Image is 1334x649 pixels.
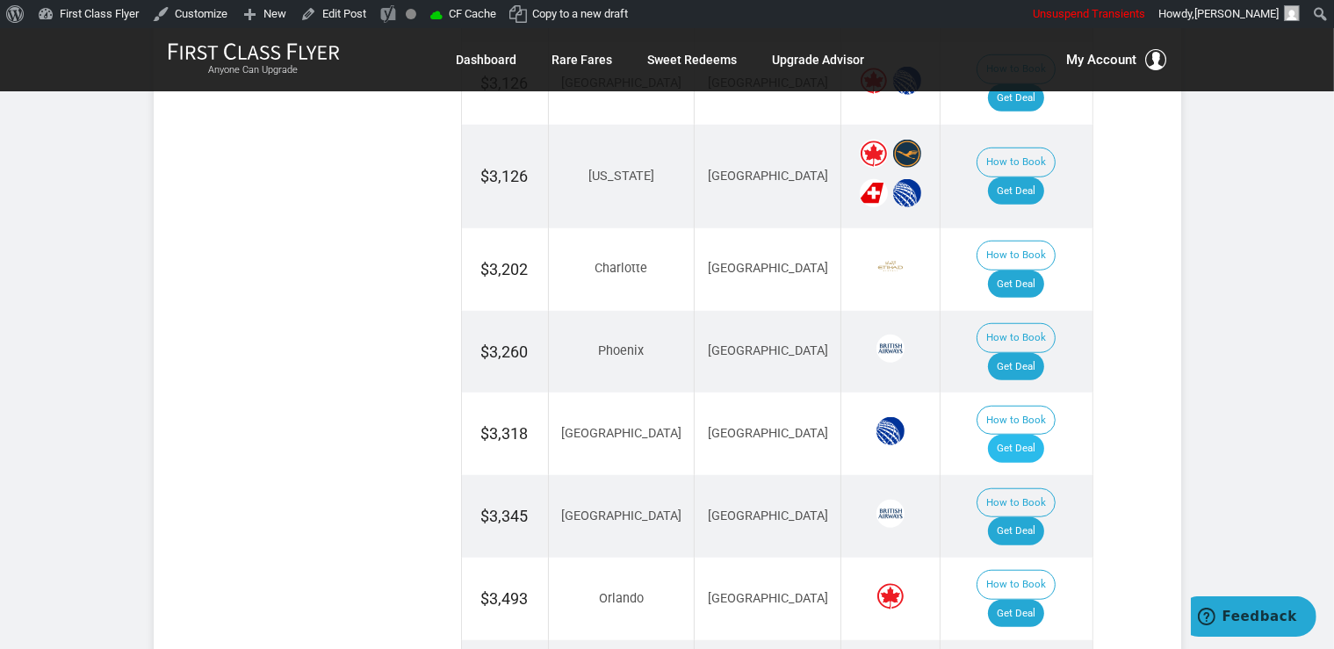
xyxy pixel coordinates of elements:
[988,353,1044,381] a: Get Deal
[876,500,905,528] span: British Airways
[168,64,340,76] small: Anyone Can Upgrade
[977,148,1056,177] button: How to Book
[977,488,1056,518] button: How to Book
[773,44,865,76] a: Upgrade Advisor
[457,44,517,76] a: Dashboard
[481,507,529,525] span: $3,345
[1194,7,1279,20] span: [PERSON_NAME]
[561,508,681,523] span: [GEOGRAPHIC_DATA]
[708,591,828,606] span: [GEOGRAPHIC_DATA]
[988,435,1044,463] a: Get Deal
[893,140,921,168] span: Lufthansa
[977,406,1056,436] button: How to Book
[860,140,888,168] span: Air Canada
[1067,49,1167,70] button: My Account
[168,42,340,61] img: First Class Flyer
[876,335,905,363] span: British Airways
[708,426,828,441] span: [GEOGRAPHIC_DATA]
[708,343,828,358] span: [GEOGRAPHIC_DATA]
[977,570,1056,600] button: How to Book
[708,508,828,523] span: [GEOGRAPHIC_DATA]
[708,261,828,276] span: [GEOGRAPHIC_DATA]
[876,582,905,610] span: Air Canada
[988,84,1044,112] a: Get Deal
[648,44,738,76] a: Sweet Redeems
[860,179,888,207] span: Swiss
[552,44,613,76] a: Rare Fares
[588,169,654,184] span: [US_STATE]
[977,323,1056,353] button: How to Book
[988,600,1044,628] a: Get Deal
[1067,49,1137,70] span: My Account
[708,169,828,184] span: [GEOGRAPHIC_DATA]
[1191,596,1316,640] iframe: Opens a widget where you can find more information
[598,343,644,358] span: Phoenix
[595,261,647,276] span: Charlotte
[481,343,529,361] span: $3,260
[893,179,921,207] span: United
[481,167,529,185] span: $3,126
[988,177,1044,206] a: Get Deal
[988,517,1044,545] a: Get Deal
[876,417,905,445] span: United
[168,42,340,77] a: First Class FlyerAnyone Can Upgrade
[876,252,905,280] span: Etihad
[977,241,1056,270] button: How to Book
[1033,7,1145,20] span: Unsuspend Transients
[988,270,1044,299] a: Get Deal
[561,426,681,441] span: [GEOGRAPHIC_DATA]
[481,424,529,443] span: $3,318
[481,260,529,278] span: $3,202
[481,589,529,608] span: $3,493
[599,591,644,606] span: Orlando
